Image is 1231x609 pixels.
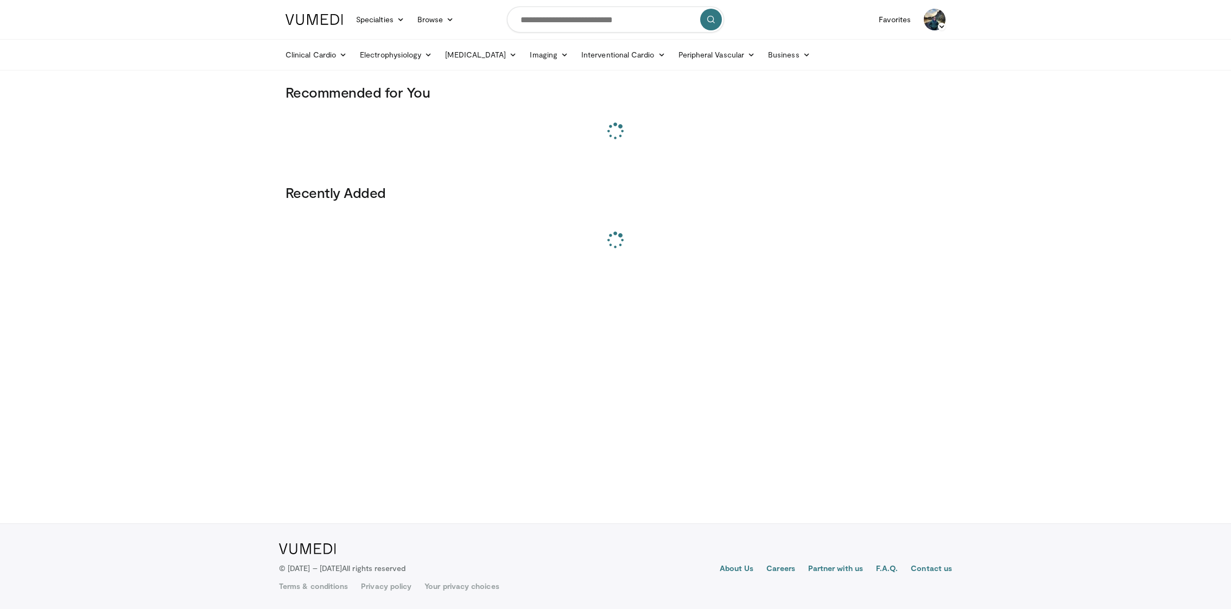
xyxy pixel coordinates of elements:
a: Careers [766,563,795,576]
p: © [DATE] – [DATE] [279,563,406,574]
img: VuMedi Logo [279,543,336,554]
a: Business [762,44,817,66]
a: Privacy policy [361,581,411,592]
a: [MEDICAL_DATA] [439,44,523,66]
a: Electrophysiology [353,44,439,66]
a: Browse [411,9,461,30]
a: Favorites [872,9,917,30]
img: Avatar [924,9,946,30]
a: F.A.Q. [876,563,898,576]
h3: Recently Added [285,184,946,201]
a: Clinical Cardio [279,44,353,66]
input: Search topics, interventions [507,7,724,33]
a: Contact us [911,563,952,576]
a: Your privacy choices [424,581,499,592]
a: Imaging [523,44,575,66]
h3: Recommended for You [285,84,946,101]
a: Peripheral Vascular [672,44,762,66]
a: Interventional Cardio [575,44,672,66]
span: All rights reserved [342,563,405,573]
img: VuMedi Logo [285,14,343,25]
a: Specialties [350,9,411,30]
a: About Us [720,563,754,576]
a: Terms & conditions [279,581,348,592]
a: Partner with us [808,563,863,576]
